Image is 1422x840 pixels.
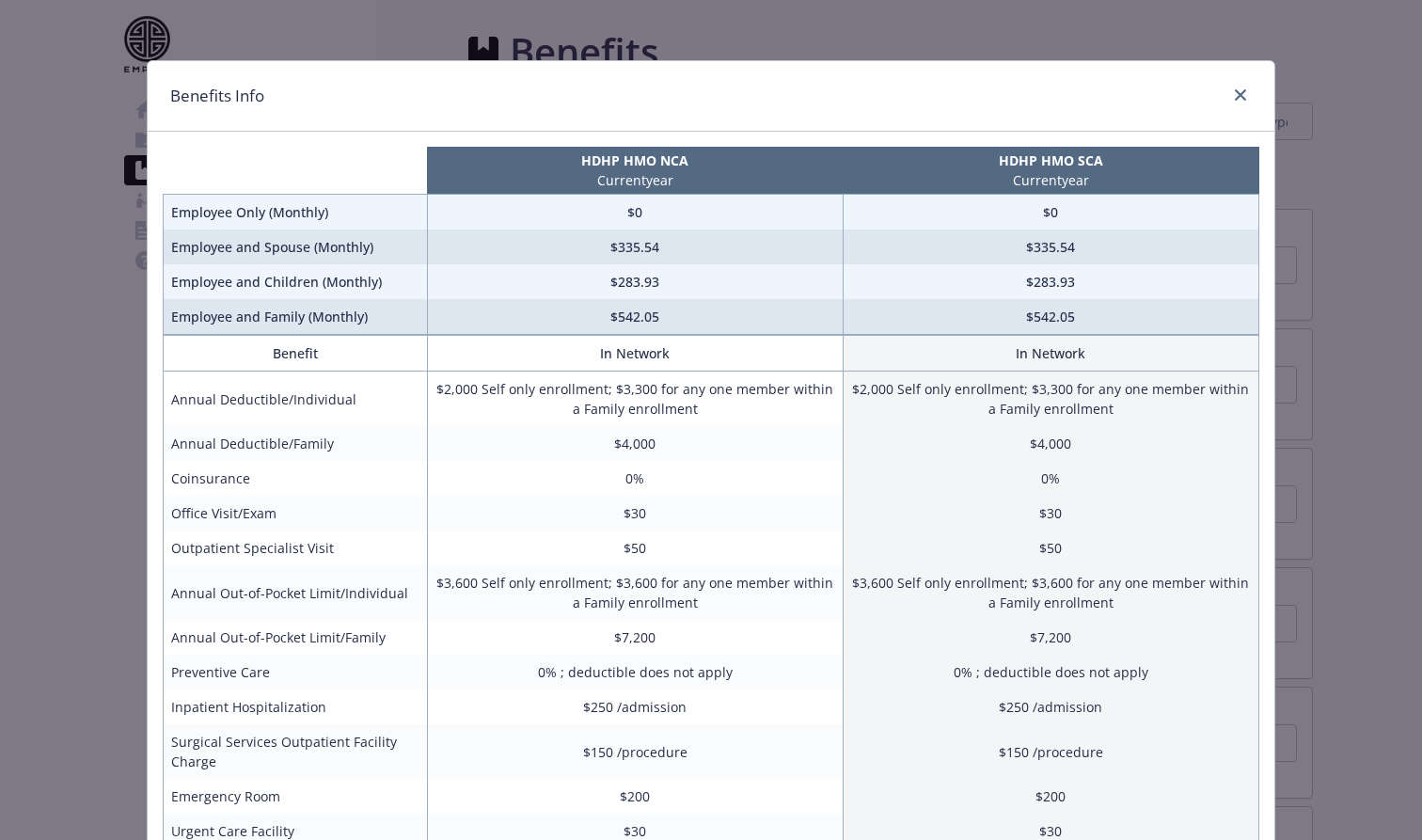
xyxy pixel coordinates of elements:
[843,724,1258,779] td: $150 /procedure
[164,565,428,620] td: Annual Out-of-Pocket Limit/Individual
[843,372,1258,427] td: $2,000 Self only enrollment; $3,300 for any one member within a Family enrollment
[164,496,428,531] td: Office Visit/Exam
[427,531,843,565] td: $50
[427,230,843,264] td: $335.54
[843,299,1258,335] td: $542.05
[843,689,1258,724] td: $250 /admission
[164,655,428,689] td: Preventive Care
[164,195,428,230] td: Employee Only (Monthly)
[427,496,843,531] td: $30
[846,151,1255,170] p: HDHP HMO SCA
[843,779,1258,814] td: $200
[164,230,428,264] td: Employee and Spouse (Monthly)
[843,426,1258,461] td: $4,000
[427,336,843,372] th: In Network
[427,655,843,689] td: 0% ; deductible does not apply
[843,565,1258,620] td: $3,600 Self only enrollment; $3,600 for any one member within a Family enrollment
[843,655,1258,689] td: 0% ; deductible does not apply
[427,195,843,230] td: $0
[427,372,843,427] td: $2,000 Self only enrollment; $3,300 for any one member within a Family enrollment
[843,461,1258,496] td: 0%
[164,372,428,427] td: Annual Deductible/Individual
[170,84,264,108] h1: Benefits Info
[164,620,428,655] td: Annual Out-of-Pocket Limit/Family
[427,724,843,779] td: $150 /procedure
[164,779,428,814] td: Emergency Room
[164,426,428,461] td: Annual Deductible/Family
[427,426,843,461] td: $4,000
[164,299,428,335] td: Employee and Family (Monthly)
[846,170,1255,190] p: Current year
[427,565,843,620] td: $3,600 Self only enrollment; $3,600 for any one member within a Family enrollment
[843,195,1258,230] td: $0
[164,336,428,372] th: Benefit
[427,620,843,655] td: $7,200
[427,461,843,496] td: 0%
[843,496,1258,531] td: $30
[164,689,428,724] td: Inpatient Hospitalization
[427,689,843,724] td: $250 /admission
[164,147,428,195] th: intentionally left blank
[431,151,839,170] p: HDHP HMO NCA
[843,230,1258,264] td: $335.54
[843,531,1258,565] td: $50
[843,264,1258,299] td: $283.93
[1229,84,1252,106] a: close
[164,461,428,496] td: Coinsurance
[164,724,428,779] td: Surgical Services Outpatient Facility Charge
[427,264,843,299] td: $283.93
[431,170,839,190] p: Current year
[164,531,428,565] td: Outpatient Specialist Visit
[164,264,428,299] td: Employee and Children (Monthly)
[427,299,843,335] td: $542.05
[427,779,843,814] td: $200
[843,336,1258,372] th: In Network
[843,620,1258,655] td: $7,200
